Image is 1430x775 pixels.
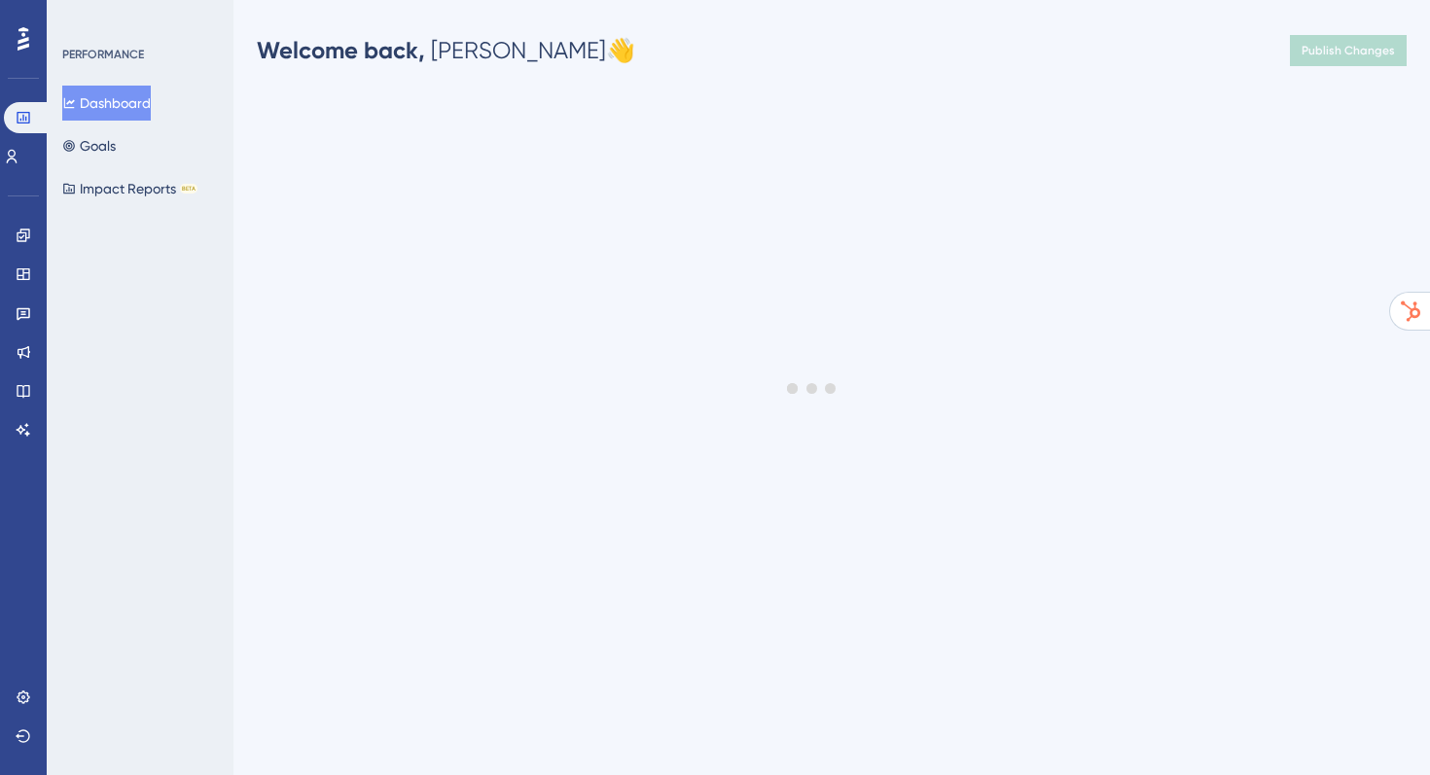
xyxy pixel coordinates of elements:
[257,35,635,66] div: [PERSON_NAME] 👋
[1290,35,1407,66] button: Publish Changes
[62,86,151,121] button: Dashboard
[62,171,197,206] button: Impact ReportsBETA
[62,47,144,62] div: PERFORMANCE
[257,36,425,64] span: Welcome back,
[1302,43,1395,58] span: Publish Changes
[62,128,116,163] button: Goals
[180,184,197,194] div: BETA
